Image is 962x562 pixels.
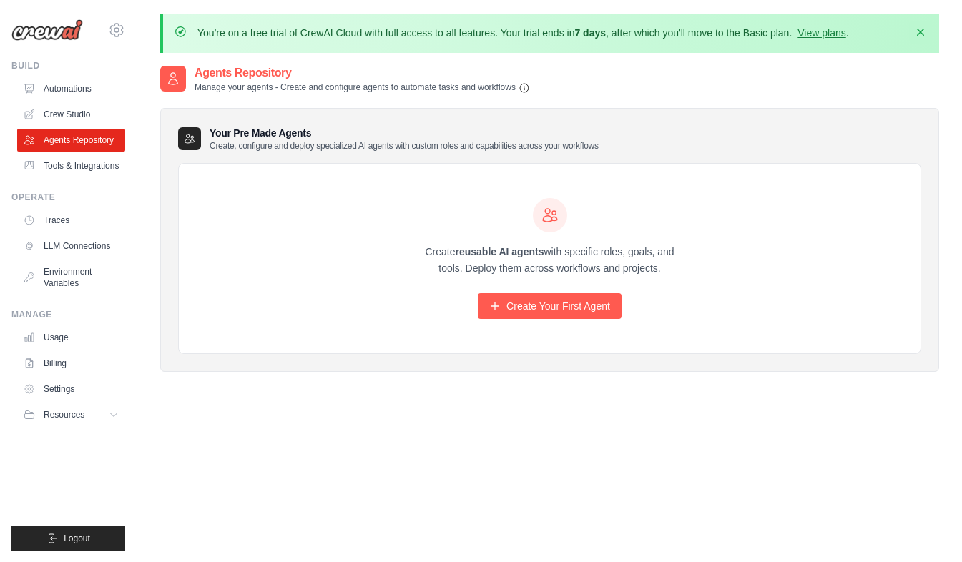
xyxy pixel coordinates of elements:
span: Logout [64,533,90,544]
div: Build [11,60,125,72]
p: Create, configure and deploy specialized AI agents with custom roles and capabilities across your... [210,140,599,152]
div: Manage [11,309,125,320]
button: Resources [17,403,125,426]
a: Traces [17,209,125,232]
h3: Your Pre Made Agents [210,126,599,152]
p: You're on a free trial of CrewAI Cloud with full access to all features. Your trial ends in , aft... [197,26,849,40]
a: Tools & Integrations [17,154,125,177]
a: Crew Studio [17,103,125,126]
strong: 7 days [574,27,606,39]
a: Billing [17,352,125,375]
span: Resources [44,409,84,420]
div: Operate [11,192,125,203]
a: Automations [17,77,125,100]
button: Logout [11,526,125,551]
a: Agents Repository [17,129,125,152]
a: Environment Variables [17,260,125,295]
a: Usage [17,326,125,349]
a: Settings [17,378,125,400]
p: Create with specific roles, goals, and tools. Deploy them across workflows and projects. [413,244,687,277]
a: View plans [797,27,845,39]
a: LLM Connections [17,235,125,257]
p: Manage your agents - Create and configure agents to automate tasks and workflows [195,82,530,94]
img: Logo [11,19,83,41]
a: Create Your First Agent [478,293,622,319]
strong: reusable AI agents [455,246,544,257]
h2: Agents Repository [195,64,530,82]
